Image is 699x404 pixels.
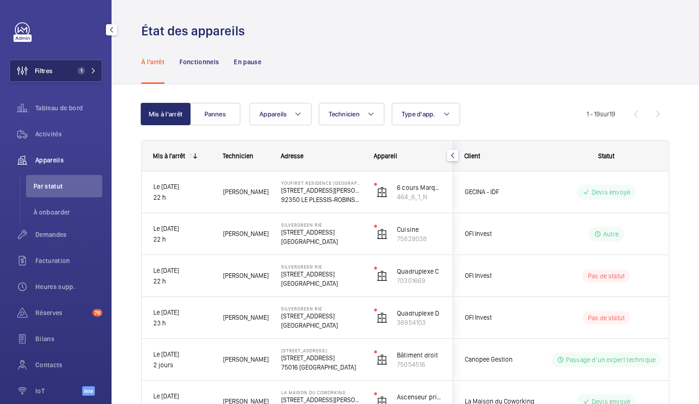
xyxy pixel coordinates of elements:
p: Le [DATE] [153,223,211,234]
p: En pause [234,57,261,67]
span: sur [600,110,609,118]
p: SILVERGREEN RIE [281,222,362,228]
p: Autre [603,229,619,239]
span: Tableau de bord [35,103,102,113]
span: [PERSON_NAME] [223,354,269,365]
p: Pas de statut [588,313,625,323]
p: [STREET_ADDRESS] [281,353,362,363]
p: 75016 [GEOGRAPHIC_DATA] [281,363,362,372]
p: [STREET_ADDRESS] [281,269,362,279]
span: IoT [35,386,82,396]
p: Devis envoyé [592,188,630,197]
p: [GEOGRAPHIC_DATA] [281,321,362,330]
p: [STREET_ADDRESS] [281,311,362,321]
p: [STREET_ADDRESS] [281,348,362,353]
p: Cuisine [397,225,442,234]
p: [STREET_ADDRESS] [281,228,362,237]
p: La Maison du Coworking [281,390,362,395]
button: Pannes [190,103,240,125]
div: Appareil [374,152,442,160]
button: Technicien [319,103,384,125]
p: Pas de statut [588,271,625,281]
span: Bilans [35,334,102,343]
p: Quadruplexe C [397,267,442,276]
button: Type d'app. [392,103,460,125]
span: [PERSON_NAME] [223,312,269,323]
span: OFI Invest [465,229,536,239]
p: Passage d’un expert technique [566,355,656,364]
span: Beta [82,386,95,396]
span: Heures supp. [35,282,102,291]
span: 1 [78,67,85,74]
span: Client [464,152,480,160]
p: SILVERGREEN RIE [281,306,362,311]
p: 6 cours Marquis [397,183,442,192]
span: OFI Invest [465,270,536,281]
span: Filtres [35,66,53,75]
button: Filtres1 [9,60,102,82]
p: [GEOGRAPHIC_DATA] [281,237,362,246]
span: Par statut [33,182,102,191]
p: 22 h [153,234,211,245]
img: elevator.svg [376,354,388,365]
p: 22 h [153,192,211,203]
img: elevator.svg [376,312,388,323]
span: 78 [92,309,102,316]
span: À onboarder [33,208,102,217]
p: [STREET_ADDRESS][PERSON_NAME] [281,186,362,195]
button: Mis à l'arrêt [140,103,191,125]
p: Quadruplexe D [397,309,442,318]
span: [PERSON_NAME] [223,270,269,281]
img: elevator.svg [376,270,388,282]
span: OFI Invest [465,312,536,323]
span: Technicien [329,110,360,118]
p: SILVERGREEN RIE [281,264,362,269]
p: 23 h [153,318,211,329]
p: 75054516 [397,360,442,369]
span: Adresse [281,152,303,160]
p: 36954103 [397,318,442,327]
p: 70301669 [397,276,442,285]
span: Réserves [35,308,89,317]
p: Le [DATE] [153,182,211,192]
span: Activités [35,129,102,139]
span: [PERSON_NAME] [223,229,269,239]
p: Ascenseur principal [397,392,442,402]
span: [PERSON_NAME] [223,187,269,197]
span: Contacts [35,360,102,370]
p: 2 jours [153,360,211,370]
p: Le [DATE] [153,265,211,276]
span: Demandes [35,230,102,239]
p: YouFirst Residence [GEOGRAPHIC_DATA] [281,180,362,186]
button: Appareils [250,103,311,125]
p: [GEOGRAPHIC_DATA] [281,279,362,288]
p: 464_6_1_N [397,192,442,202]
span: Facturation [35,256,102,265]
p: Le [DATE] [153,391,211,402]
span: GECINA - IDF [465,187,536,197]
span: 1 - 19 19 [587,111,615,117]
p: 92350 LE PLESSIS-ROBINSON [281,195,362,204]
p: À l'arrêt [141,57,165,67]
img: elevator.svg [376,187,388,198]
p: 22 h [153,276,211,287]
span: Appareils [259,110,287,118]
img: elevator.svg [376,229,388,240]
span: Type d'app. [402,110,435,118]
p: 75828038 [397,234,442,243]
p: Bâtiment droit [397,350,442,360]
span: Technicien [223,152,253,160]
span: Statut [598,152,614,160]
div: Mis à l'arrêt [153,152,185,160]
h1: État des appareils [141,22,251,40]
p: Le [DATE] [153,349,211,360]
p: Le [DATE] [153,307,211,318]
p: Fonctionnels [179,57,219,67]
span: Appareils [35,155,102,165]
span: Canopee Gestion [465,354,536,365]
